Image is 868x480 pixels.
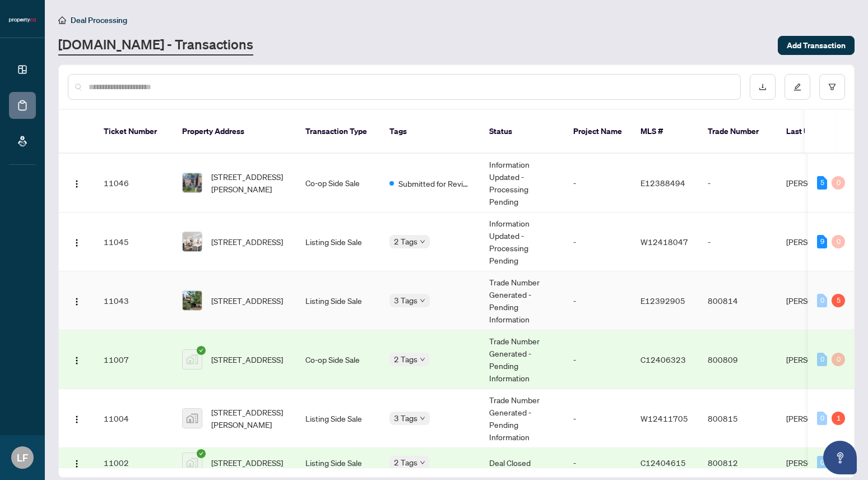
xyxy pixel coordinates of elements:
[296,110,380,154] th: Transaction Type
[72,459,81,468] img: Logo
[819,74,845,100] button: filter
[777,213,861,271] td: [PERSON_NAME]
[211,170,287,195] span: [STREET_ADDRESS][PERSON_NAME]
[640,296,685,306] span: E12392905
[197,346,206,355] span: check-circle
[68,174,86,192] button: Logo
[699,389,777,448] td: 800815
[394,235,417,248] span: 2 Tags
[420,357,425,362] span: down
[183,453,202,472] img: thumbnail-img
[480,448,564,478] td: Deal Closed
[211,456,283,469] span: [STREET_ADDRESS]
[68,292,86,310] button: Logo
[832,176,845,190] div: 0
[68,350,86,368] button: Logo
[68,454,86,472] button: Logo
[699,330,777,389] td: 800809
[183,350,202,369] img: thumbnail-img
[750,74,776,100] button: download
[394,412,417,424] span: 3 Tags
[777,448,861,478] td: [PERSON_NAME]
[296,213,380,271] td: Listing Side Sale
[828,83,836,91] span: filter
[778,36,855,55] button: Add Transaction
[640,458,686,468] span: C12404615
[72,356,81,365] img: Logo
[640,237,688,247] span: W12418047
[95,154,173,213] td: 11046
[183,232,202,251] img: thumbnail-img
[817,353,827,366] div: 0
[787,36,846,54] span: Add Transaction
[197,449,206,458] span: check-circle
[480,330,564,389] td: Trade Number Generated - Pending Information
[420,460,425,465] span: down
[564,213,632,271] td: -
[58,16,66,24] span: home
[564,448,632,478] td: -
[632,110,699,154] th: MLS #
[95,271,173,330] td: 11043
[211,406,287,431] span: [STREET_ADDRESS][PERSON_NAME]
[394,353,417,366] span: 2 Tags
[817,176,827,190] div: 5
[183,291,202,310] img: thumbnail-img
[817,294,827,307] div: 0
[823,441,857,474] button: Open asap
[296,448,380,478] td: Listing Side Sale
[817,412,827,425] div: 0
[480,389,564,448] td: Trade Number Generated - Pending Information
[699,154,777,213] td: -
[699,448,777,478] td: 800812
[759,83,767,91] span: download
[564,154,632,213] td: -
[72,238,81,247] img: Logo
[480,110,564,154] th: Status
[183,409,202,428] img: thumbnail-img
[793,83,801,91] span: edit
[296,271,380,330] td: Listing Side Sale
[777,389,861,448] td: [PERSON_NAME]
[564,330,632,389] td: -
[420,298,425,303] span: down
[832,353,845,366] div: 0
[699,213,777,271] td: -
[420,239,425,244] span: down
[211,294,283,307] span: [STREET_ADDRESS]
[640,354,686,364] span: C12406323
[777,271,861,330] td: [PERSON_NAME]
[68,409,86,427] button: Logo
[173,110,296,154] th: Property Address
[640,178,685,188] span: E12388494
[72,297,81,306] img: Logo
[832,235,845,248] div: 0
[777,110,861,154] th: Last Updated By
[480,154,564,213] td: Information Updated - Processing Pending
[95,110,173,154] th: Ticket Number
[564,271,632,330] td: -
[480,271,564,330] td: Trade Number Generated - Pending Information
[564,110,632,154] th: Project Name
[183,173,202,192] img: thumbnail-img
[394,294,417,307] span: 3 Tags
[95,330,173,389] td: 11007
[17,450,28,465] span: LF
[71,15,127,25] span: Deal Processing
[211,353,283,366] span: [STREET_ADDRESS]
[564,389,632,448] td: -
[296,330,380,389] td: Co-op Side Sale
[777,330,861,389] td: [PERSON_NAME]
[832,294,845,307] div: 5
[9,17,36,24] img: logo
[296,154,380,213] td: Co-op Side Sale
[699,271,777,330] td: 800814
[832,412,845,425] div: 1
[296,389,380,448] td: Listing Side Sale
[58,35,253,56] a: [DOMAIN_NAME] - Transactions
[777,154,861,213] td: [PERSON_NAME]
[480,213,564,271] td: Information Updated - Processing Pending
[211,236,283,248] span: [STREET_ADDRESS]
[394,456,417,469] span: 2 Tags
[817,235,827,248] div: 9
